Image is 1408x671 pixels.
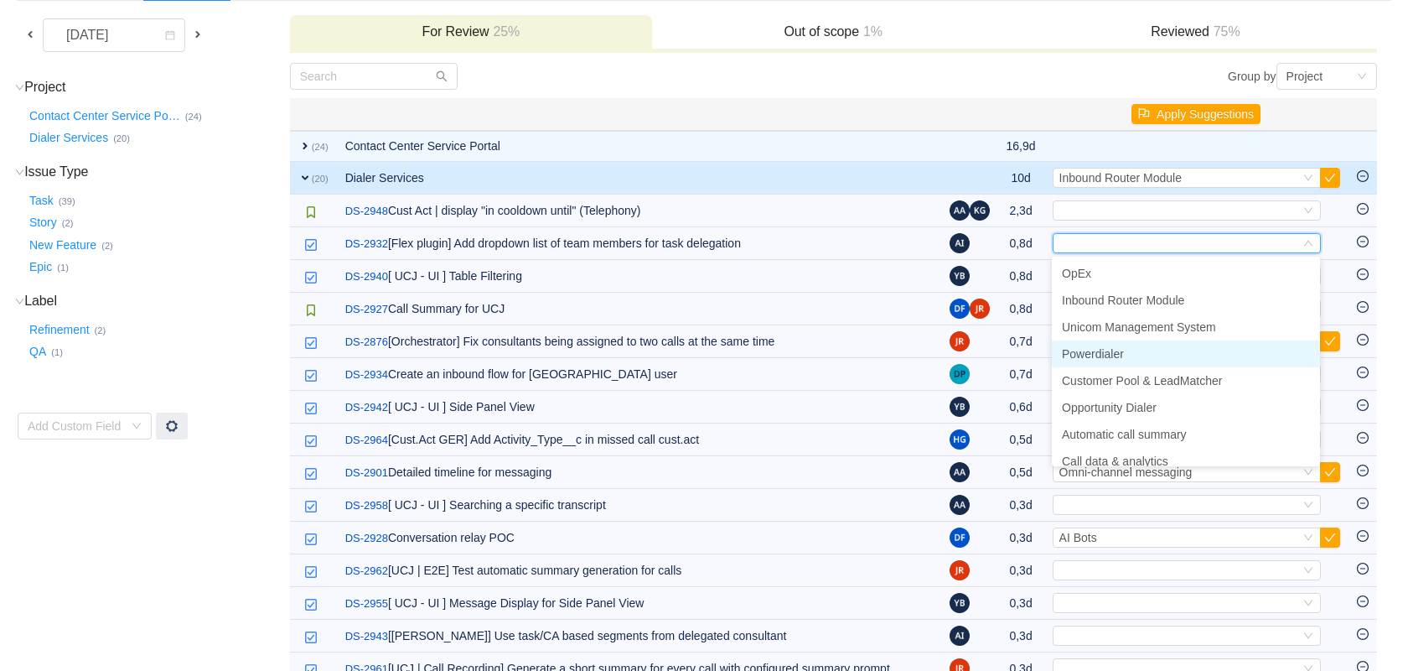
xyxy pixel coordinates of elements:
[1357,367,1369,378] i: icon: minus-circle
[950,233,970,253] img: AI
[185,112,202,122] small: (24)
[436,70,448,82] i: icon: search
[950,266,970,286] img: YB
[337,162,941,195] td: Dialer Services
[345,203,388,220] a: DS-2948
[1062,401,1157,414] span: Opportunity Dialer
[15,297,24,306] i: icon: down
[337,325,941,358] td: [Orchestrator] Fix consultants being assigned to two calls at the same time
[970,299,990,319] img: JR
[998,358,1044,391] td: 0,7d
[304,631,318,644] img: 10318
[1357,596,1369,607] i: icon: minus-circle
[998,489,1044,522] td: 0,3d
[304,467,318,481] img: 10318
[1062,455,1168,468] span: Call data & analytics
[26,316,95,343] button: Refinement
[337,227,941,260] td: [Flex plugin] Add dropdown list of team members for task delegation
[26,102,185,129] button: Contact Center Service Po…
[1357,497,1369,509] i: icon: minus-circle
[337,620,941,653] td: [[PERSON_NAME]] Use task/CA based segments from delegated consultant
[345,268,388,285] a: DS-2940
[1303,598,1313,610] i: icon: down
[345,367,388,383] a: DS-2934
[345,334,388,351] a: DS-2876
[1303,173,1313,185] i: icon: down
[1286,64,1323,89] div: Project
[345,465,388,481] a: DS-2901
[337,391,941,424] td: [ UCJ - UI ] Side Panel View
[1357,399,1369,411] i: icon: minus-circle
[950,397,970,417] img: YB
[1357,301,1369,313] i: icon: minus-circle
[970,200,990,221] img: KG
[1303,205,1313,217] i: icon: down
[1059,466,1193,479] span: Omni-channel messaging
[950,299,970,319] img: DF
[1062,428,1187,441] span: Automatic call summary
[1357,563,1369,575] i: icon: minus-circle
[950,331,970,351] img: JR
[298,171,312,185] span: expand
[950,560,970,580] img: JR
[998,162,1044,195] td: 10d
[345,236,388,252] a: DS-2932
[998,260,1044,293] td: 0,8d
[26,187,59,214] button: Task
[950,528,970,548] img: DF
[304,598,318,611] img: 10318
[1059,531,1097,544] span: AI Bots
[337,587,941,620] td: [ UCJ - UI ] Message Display for Side Panel View
[998,424,1044,456] td: 0,5d
[26,231,101,258] button: New Feature
[304,336,318,350] img: 10318
[337,260,941,293] td: [ UCJ - UI ] Table Filtering
[1357,71,1367,83] i: icon: down
[950,200,970,221] img: AA
[345,432,388,449] a: DS-2964
[304,205,318,219] img: 10315
[15,168,24,177] i: icon: down
[304,238,318,252] img: 10318
[345,399,388,416] a: DS-2942
[304,434,318,448] img: 10318
[1062,347,1124,361] span: Powerdialer
[26,125,113,152] button: Dialer Services
[337,554,941,587] td: [UCJ | E2E] Test automatic summary generation for calls
[26,79,288,96] h3: Project
[1357,170,1369,182] i: icon: minus-circle
[1357,465,1369,476] i: icon: minus-circle
[337,293,941,325] td: Call Summary for UCJ
[345,530,388,547] a: DS-2928
[1062,374,1222,388] span: Customer Pool & LeadMatcher
[304,369,318,382] img: 10318
[304,565,318,579] img: 10318
[998,456,1044,489] td: 0,5d
[998,195,1044,227] td: 2,3d
[998,522,1044,554] td: 0,3d
[337,456,941,489] td: Detailed timeline for messaging
[26,293,288,309] h3: Label
[1320,168,1340,188] button: icon: check
[1357,268,1369,280] i: icon: minus-circle
[998,131,1044,162] td: 16,9d
[1357,432,1369,444] i: icon: minus-circle
[1209,24,1240,39] span: 75%
[998,391,1044,424] td: 0,6d
[15,83,24,92] i: icon: down
[95,325,106,335] small: (2)
[1062,267,1091,280] span: OpEx
[1357,628,1369,640] i: icon: minus-circle
[1357,530,1369,542] i: icon: minus-circle
[1131,104,1260,124] button: icon: flagApply Suggestions
[304,402,318,415] img: 10318
[998,227,1044,260] td: 0,8d
[950,462,970,482] img: AA
[998,554,1044,587] td: 0,3d
[101,241,113,251] small: (2)
[950,364,970,384] img: DP
[337,522,941,554] td: Conversation relay POC
[28,418,123,434] div: Add Custom Field
[345,628,388,645] a: DS-2943
[1320,528,1340,548] button: icon: check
